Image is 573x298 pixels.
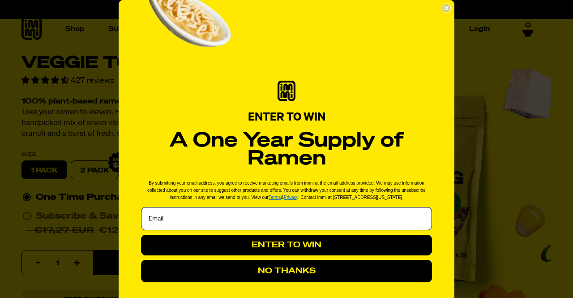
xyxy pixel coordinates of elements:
button: NO THANKS [141,260,432,282]
strong: A One Year Supply of Ramen [170,131,404,169]
button: ENTER TO WIN [141,235,432,255]
button: Close dialog [442,4,451,13]
span: By submitting your email address, you agree to receive marketing emails from immi at the email ad... [147,181,426,200]
span: ENTER TO WIN [248,112,325,123]
a: Terms [269,195,281,200]
a: Privacy [284,195,298,200]
img: immi [278,81,295,101]
input: Email [141,207,432,230]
